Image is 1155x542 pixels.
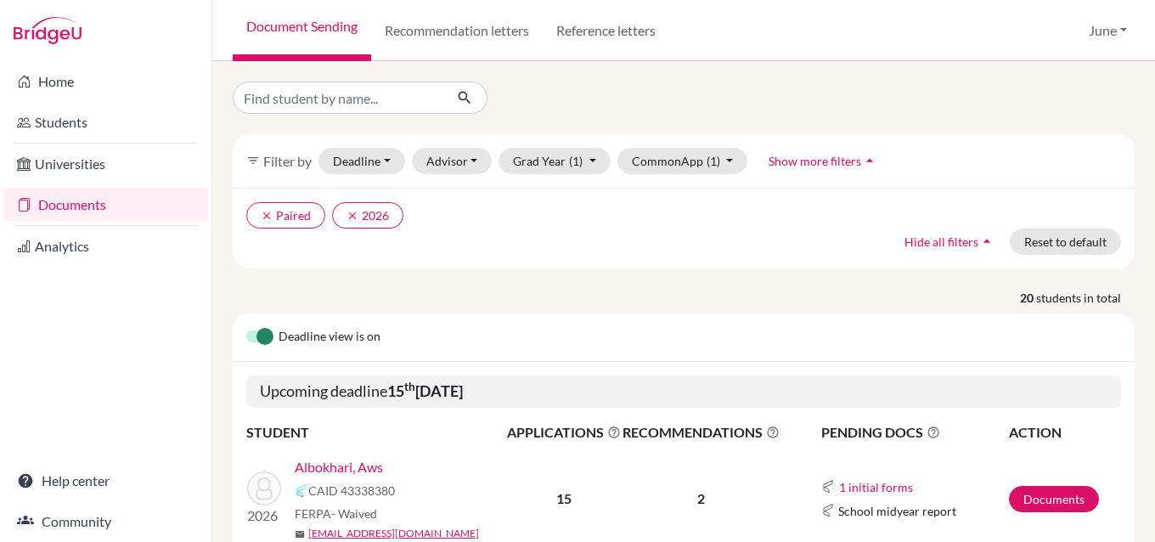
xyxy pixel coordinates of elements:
[308,526,479,541] a: [EMAIL_ADDRESS][DOMAIN_NAME]
[3,105,208,139] a: Students
[387,381,463,400] b: 15 [DATE]
[821,480,835,494] img: Common App logo
[838,477,914,497] button: 1 initial forms
[331,506,377,521] span: - Waived
[261,210,273,222] i: clear
[279,327,380,347] span: Deadline view is on
[246,154,260,167] i: filter_list
[569,154,583,168] span: (1)
[1010,229,1121,255] button: Reset to default
[904,234,978,249] span: Hide all filters
[623,422,780,443] span: RECOMMENDATIONS
[3,464,208,498] a: Help center
[3,229,208,263] a: Analytics
[3,147,208,181] a: Universities
[1036,289,1135,307] span: students in total
[821,422,1007,443] span: PENDING DOCS
[318,148,405,174] button: Deadline
[295,505,377,522] span: FERPA
[346,210,358,222] i: clear
[769,154,861,168] span: Show more filters
[754,148,893,174] button: Show more filtersarrow_drop_up
[247,505,281,526] p: 2026
[246,375,1121,408] h5: Upcoming deadline
[1081,14,1135,47] button: June
[838,502,956,520] span: School midyear report
[556,490,572,506] b: 15
[507,422,621,443] span: APPLICATIONS
[247,471,281,505] img: Albokhari, Aws
[295,457,383,477] a: Albokhari, Aws
[308,482,395,500] span: CAID 43338380
[707,154,720,168] span: (1)
[623,488,780,509] p: 2
[499,148,611,174] button: Grad Year(1)
[890,229,1010,255] button: Hide all filtersarrow_drop_up
[332,202,403,229] button: clear2026
[295,529,305,539] span: mail
[246,202,325,229] button: clearPaired
[246,421,506,443] th: STUDENT
[861,152,878,169] i: arrow_drop_up
[978,233,995,250] i: arrow_drop_up
[821,504,835,517] img: Common App logo
[617,148,748,174] button: CommonApp(1)
[3,188,208,222] a: Documents
[404,380,415,393] sup: th
[1009,486,1099,512] a: Documents
[14,17,82,44] img: Bridge-U
[233,82,443,114] input: Find student by name...
[1008,421,1122,443] th: ACTION
[3,505,208,539] a: Community
[412,148,493,174] button: Advisor
[263,153,312,169] span: Filter by
[295,484,308,498] img: Common App logo
[3,65,208,99] a: Home
[1020,289,1036,307] strong: 20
